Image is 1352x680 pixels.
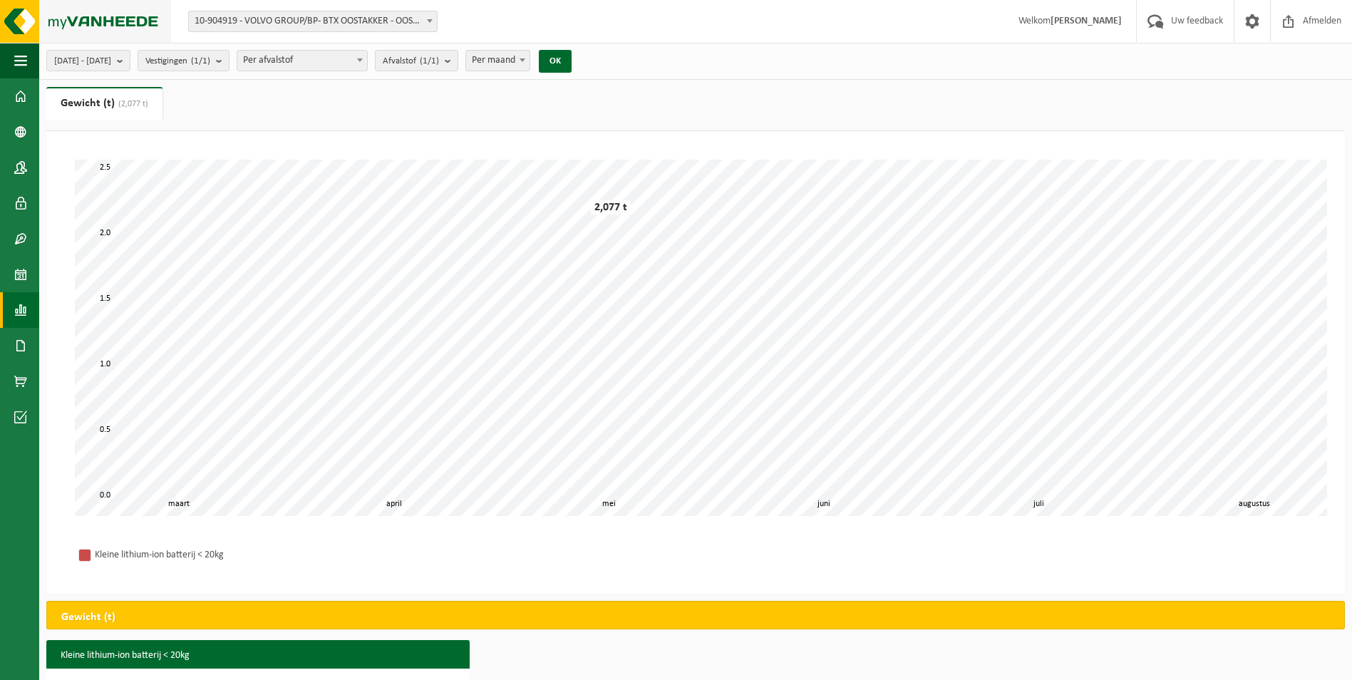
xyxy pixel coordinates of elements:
[189,11,437,31] span: 10-904919 - VOLVO GROUP/BP- BTX OOSTAKKER - OOSTAKKER
[188,11,438,32] span: 10-904919 - VOLVO GROUP/BP- BTX OOSTAKKER - OOSTAKKER
[591,200,631,215] div: 2,077 t
[237,51,367,71] span: Per afvalstof
[420,56,439,66] count: (1/1)
[383,51,439,72] span: Afvalstof
[138,50,229,71] button: Vestigingen(1/1)
[237,50,368,71] span: Per afvalstof
[115,100,148,108] span: (2,077 t)
[46,50,130,71] button: [DATE] - [DATE]
[46,87,162,120] a: Gewicht (t)
[375,50,458,71] button: Afvalstof(1/1)
[46,640,470,671] h3: Kleine lithium-ion batterij < 20kg
[145,51,210,72] span: Vestigingen
[1051,16,1122,26] strong: [PERSON_NAME]
[466,51,530,71] span: Per maand
[47,602,130,633] h2: Gewicht (t)
[95,546,280,564] div: Kleine lithium-ion batterij < 20kg
[54,51,111,72] span: [DATE] - [DATE]
[465,50,530,71] span: Per maand
[191,56,210,66] count: (1/1)
[539,50,572,73] button: OK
